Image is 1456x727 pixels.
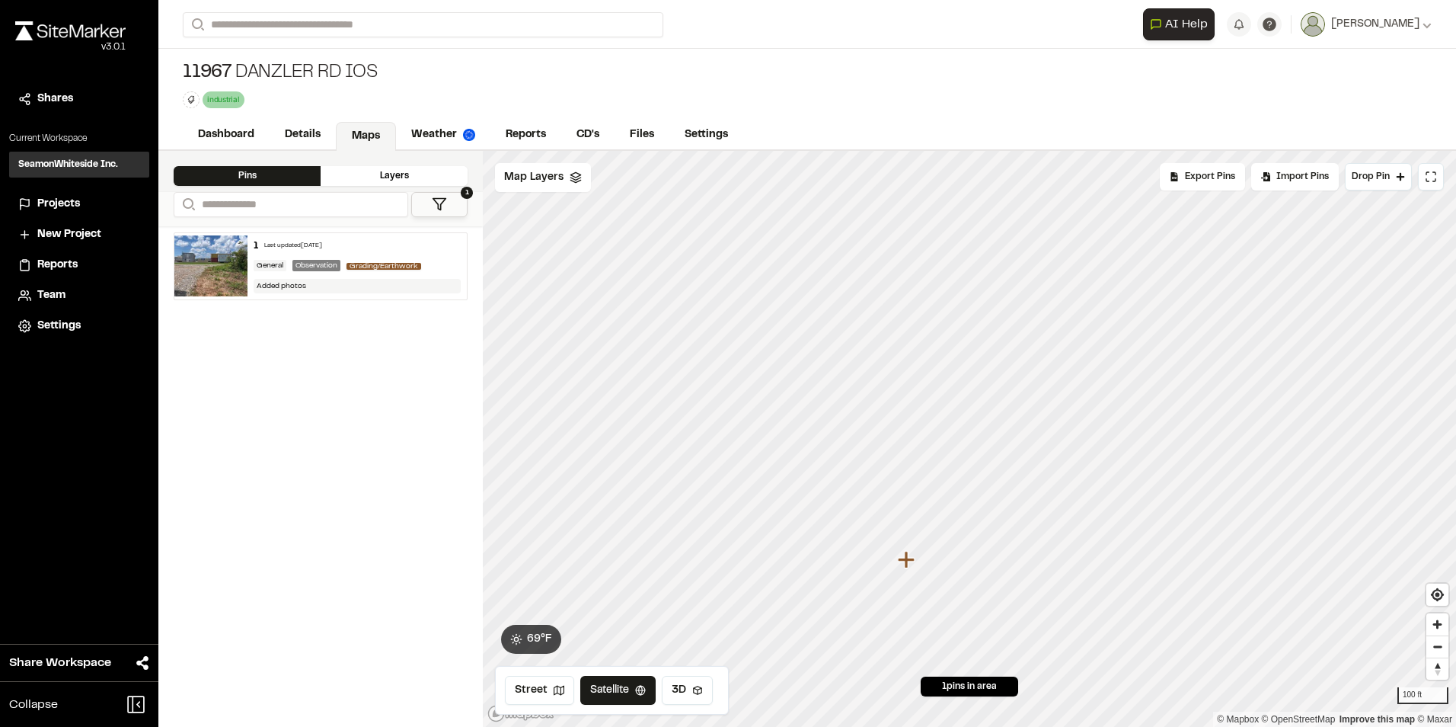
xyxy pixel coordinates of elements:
button: Street [505,676,574,705]
div: Oh geez...please don't... [15,40,126,54]
a: Shares [18,91,140,107]
span: Map Layers [504,169,564,186]
a: Files [615,120,669,149]
img: file [174,235,247,296]
a: Team [18,287,140,304]
span: New Project [37,226,101,243]
span: 69 ° F [527,631,552,648]
button: Search [174,192,201,217]
button: Satellite [580,676,656,705]
div: Added photos [254,279,461,293]
span: Reset bearing to north [1426,658,1448,680]
canvas: Map [483,151,1456,727]
p: Current Workspace [9,132,149,146]
a: Details [270,120,336,149]
a: Settings [18,318,140,335]
button: [PERSON_NAME] [1301,12,1432,37]
div: Last updated [DATE] [264,242,322,251]
button: 1 [411,192,468,217]
span: Team [37,287,65,304]
span: 1 [461,187,473,199]
div: Danzler Rd IOS [183,61,377,85]
div: Pins [174,166,321,186]
a: Dashboard [183,120,270,149]
a: Projects [18,196,140,213]
button: Open AI Assistant [1143,8,1215,40]
a: New Project [18,226,140,243]
a: Mapbox logo [487,705,554,722]
span: 1 pins in area [942,680,997,693]
span: Collapse [9,696,58,714]
div: Open AI Assistant [1143,8,1221,40]
a: Map feedback [1339,714,1415,725]
a: Weather [396,120,490,149]
button: 69°F [501,625,561,654]
div: General [254,260,286,271]
span: AI Help [1165,15,1208,34]
div: industrial [203,91,244,107]
a: CD's [561,120,615,149]
img: precipai.png [463,129,475,141]
a: OpenStreetMap [1262,714,1336,725]
span: Shares [37,91,73,107]
a: Mapbox [1217,714,1259,725]
button: Drop Pin [1345,163,1412,191]
button: 3D [662,676,713,705]
a: Maxar [1417,714,1452,725]
div: 1 [254,239,258,253]
a: Reports [18,257,140,274]
span: Drop Pin [1352,170,1390,184]
div: 100 ft [1397,687,1448,704]
a: Reports [490,120,561,149]
h3: SeamonWhiteside Inc. [18,158,118,171]
span: Export Pins [1185,170,1235,184]
button: Search [183,12,210,37]
button: Edit Tags [183,91,200,108]
button: Find my location [1426,584,1448,606]
span: Share Workspace [9,654,111,672]
span: [PERSON_NAME] [1331,16,1419,33]
div: Map marker [898,550,918,570]
button: Reset bearing to north [1426,658,1448,680]
span: Projects [37,196,80,213]
a: Settings [669,120,743,149]
span: Zoom out [1426,636,1448,658]
button: Zoom out [1426,636,1448,658]
img: User [1301,12,1325,37]
span: Reports [37,257,78,274]
span: Settings [37,318,81,335]
button: Zoom in [1426,613,1448,636]
span: 11967 [183,61,232,85]
a: Maps [336,122,396,151]
span: Grading/Earthwork [346,263,421,270]
div: Layers [321,166,468,186]
div: Observation [292,260,340,271]
img: rebrand.png [15,21,126,40]
div: Import Pins into your project [1251,163,1339,191]
span: Import Pins [1276,170,1329,184]
div: No pins available to export [1160,163,1245,191]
